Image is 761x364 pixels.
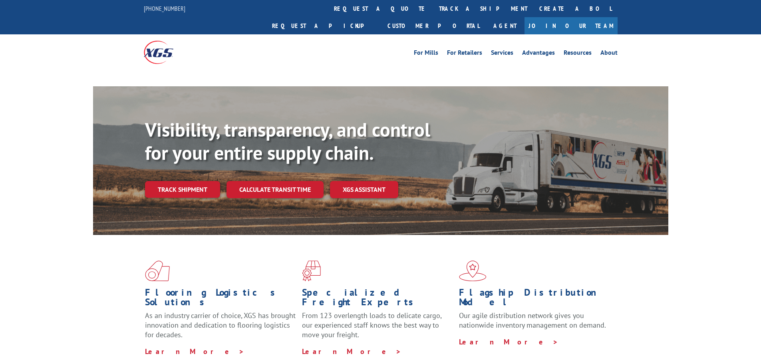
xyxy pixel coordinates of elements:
[600,50,618,58] a: About
[302,261,321,281] img: xgs-icon-focused-on-flooring-red
[302,347,401,356] a: Learn More >
[145,347,244,356] a: Learn More >
[145,261,170,281] img: xgs-icon-total-supply-chain-intelligence-red
[145,288,296,311] h1: Flooring Logistics Solutions
[459,337,558,346] a: Learn More >
[459,261,487,281] img: xgs-icon-flagship-distribution-model-red
[330,181,398,198] a: XGS ASSISTANT
[525,17,618,34] a: Join Our Team
[227,181,324,198] a: Calculate transit time
[145,181,220,198] a: Track shipment
[302,288,453,311] h1: Specialized Freight Experts
[414,50,438,58] a: For Mills
[266,17,381,34] a: Request a pickup
[522,50,555,58] a: Advantages
[564,50,592,58] a: Resources
[447,50,482,58] a: For Retailers
[144,4,185,12] a: [PHONE_NUMBER]
[381,17,485,34] a: Customer Portal
[145,117,430,165] b: Visibility, transparency, and control for your entire supply chain.
[491,50,513,58] a: Services
[145,311,296,339] span: As an industry carrier of choice, XGS has brought innovation and dedication to flooring logistics...
[302,311,453,346] p: From 123 overlength loads to delicate cargo, our experienced staff knows the best way to move you...
[485,17,525,34] a: Agent
[459,288,610,311] h1: Flagship Distribution Model
[459,311,606,330] span: Our agile distribution network gives you nationwide inventory management on demand.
